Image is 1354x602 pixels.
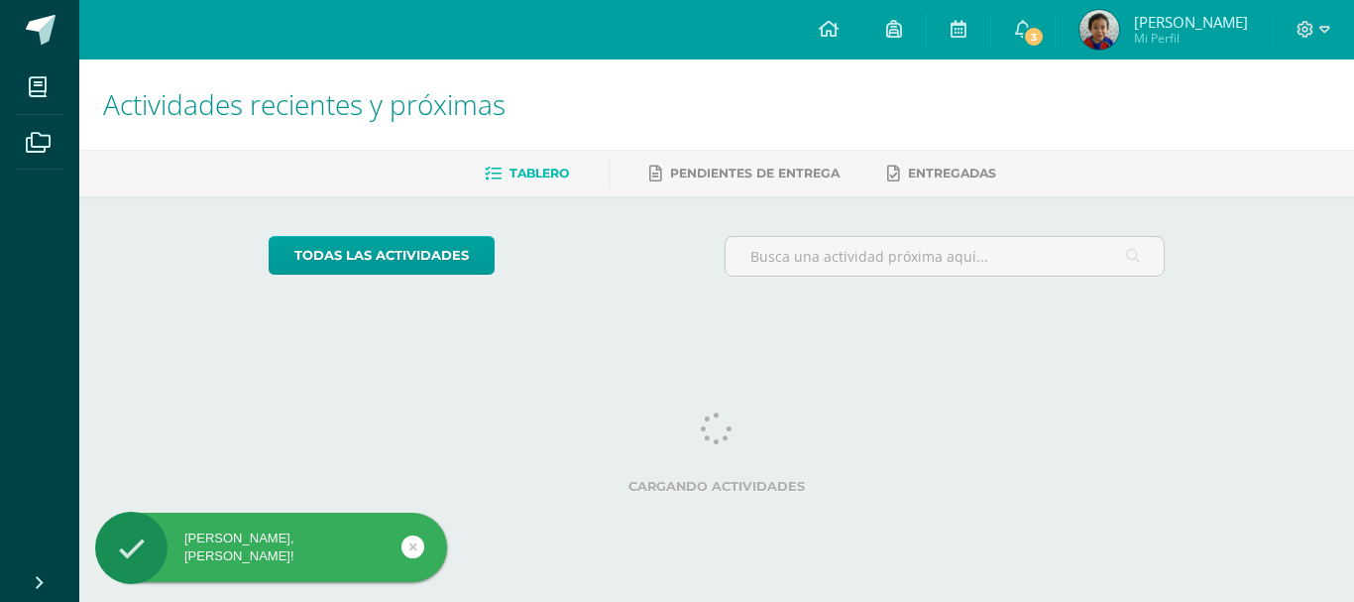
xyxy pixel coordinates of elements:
img: 4014a24e9118108b1be9ec52714784d9.png [1079,10,1119,50]
a: todas las Actividades [269,236,495,275]
span: 3 [1023,26,1045,48]
span: [PERSON_NAME] [1134,12,1248,32]
span: Actividades recientes y próximas [103,85,506,123]
span: Pendientes de entrega [670,166,840,181]
a: Entregadas [887,158,996,189]
span: Mi Perfil [1134,30,1248,47]
input: Busca una actividad próxima aquí... [726,237,1165,276]
span: Entregadas [908,166,996,181]
span: Tablero [509,166,569,181]
label: Cargando actividades [269,479,1166,494]
div: [PERSON_NAME], [PERSON_NAME]! [95,530,447,565]
a: Pendientes de entrega [649,158,840,189]
a: Tablero [485,158,569,189]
